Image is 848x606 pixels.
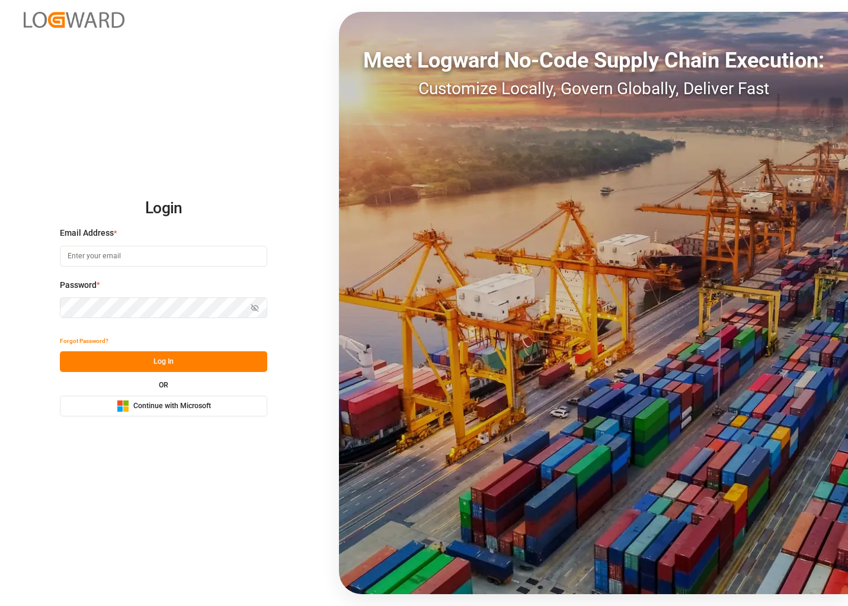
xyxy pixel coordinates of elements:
[159,381,168,389] small: OR
[339,44,848,76] div: Meet Logward No-Code Supply Chain Execution:
[60,331,108,351] button: Forgot Password?
[60,246,267,267] input: Enter your email
[339,76,848,101] div: Customize Locally, Govern Globally, Deliver Fast
[24,12,124,28] img: Logward_new_orange.png
[60,227,114,239] span: Email Address
[60,279,97,291] span: Password
[133,401,211,412] span: Continue with Microsoft
[60,190,267,227] h2: Login
[60,351,267,372] button: Log In
[60,396,267,416] button: Continue with Microsoft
